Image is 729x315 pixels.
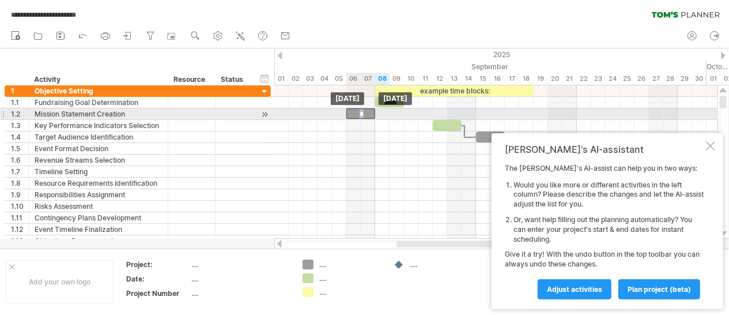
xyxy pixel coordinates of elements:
[433,120,462,131] div: ​
[126,260,190,269] div: Project:
[319,273,382,283] div: ....
[289,73,303,85] div: Tuesday, 2 September 2025
[547,285,602,294] span: Adjust activities
[11,143,28,154] div: 1.5
[11,120,28,131] div: 1.3
[221,74,246,85] div: Status
[11,132,28,142] div: 1.4
[11,155,28,166] div: 1.6
[534,73,548,85] div: Friday, 19 September 2025
[11,235,28,246] div: 1.13
[490,73,505,85] div: Tuesday, 16 September 2025
[35,212,162,223] div: Contingency Plans Development
[505,164,704,299] div: The [PERSON_NAME]'s AI-assist can help you in two ways: Give it a try! With the undo button in th...
[379,92,412,105] div: [DATE]
[620,73,634,85] div: Thursday, 25 September 2025
[35,143,162,154] div: Event Format Decision
[361,73,375,85] div: Sunday, 7 September 2025
[390,73,404,85] div: Tuesday, 9 September 2025
[634,73,649,85] div: Friday, 26 September 2025
[433,73,447,85] div: Friday, 12 September 2025
[11,201,28,212] div: 1.10
[126,274,190,284] div: Date:
[505,73,519,85] div: Wednesday, 17 September 2025
[707,73,721,85] div: Wednesday, 1 October 2025
[192,260,289,269] div: ....
[11,178,28,189] div: 1.8
[418,73,433,85] div: Thursday, 11 September 2025
[35,85,162,96] div: Objective Setting
[562,73,577,85] div: Sunday, 21 September 2025
[538,279,611,299] a: Adjust activities
[476,132,505,142] div: ​
[331,92,364,105] div: [DATE]
[628,285,691,294] span: plan project (beta)
[303,73,318,85] div: Wednesday, 3 September 2025
[274,73,289,85] div: Monday, 1 September 2025
[548,73,562,85] div: Saturday, 20 September 2025
[11,212,28,223] div: 1.11
[519,73,534,85] div: Thursday, 18 September 2025
[259,108,270,121] div: scroll to activity
[318,73,332,85] div: Thursday, 4 September 2025
[35,166,162,177] div: Timeline Setting
[513,181,704,209] li: Would you like more or different activities in the left column? Please describe the changes and l...
[513,215,704,244] li: Or, want help filling out the planning automatically? You can enter your project's start & end da...
[591,73,606,85] div: Tuesday, 23 September 2025
[11,108,28,119] div: 1.2
[649,73,663,85] div: Saturday, 27 September 2025
[476,73,490,85] div: Monday, 15 September 2025
[35,235,162,246] div: Objectives Documentation
[375,73,390,85] div: Monday, 8 September 2025
[404,73,418,85] div: Wednesday, 10 September 2025
[35,155,162,166] div: Revenue Streams Selection
[462,73,476,85] div: Sunday, 14 September 2025
[34,74,161,85] div: Activity
[606,73,620,85] div: Wednesday, 24 September 2025
[192,288,289,298] div: ....
[35,120,162,131] div: Key Performance Indicators Selection
[332,73,346,85] div: Friday, 5 September 2025
[35,132,162,142] div: Target Audience Identification
[692,73,707,85] div: Tuesday, 30 September 2025
[447,73,462,85] div: Saturday, 13 September 2025
[11,85,28,96] div: 1
[410,260,473,269] div: ....
[375,85,534,96] div: example time blocks:
[11,224,28,235] div: 1.12
[678,73,692,85] div: Monday, 29 September 2025
[11,97,28,108] div: 1.1
[35,108,162,119] div: Mission Statement Creation
[192,274,289,284] div: ....
[11,166,28,177] div: 1.7
[35,189,162,200] div: Responsibilities Assignment
[505,144,704,155] div: [PERSON_NAME]'s AI-assistant
[11,189,28,200] div: 1.9
[35,201,162,212] div: Risks Assessment
[577,73,591,85] div: Monday, 22 September 2025
[173,74,209,85] div: Resource
[6,260,114,303] div: Add your own logo
[35,178,162,189] div: Resource Requirements Identification
[319,287,382,297] div: ....
[319,260,382,269] div: ....
[663,73,678,85] div: Sunday, 28 September 2025
[346,73,361,85] div: Saturday, 6 September 2025
[35,224,162,235] div: Event Timeline Finalization
[618,279,700,299] a: plan project (beta)
[274,61,707,73] div: September 2025
[35,97,162,108] div: Fundraising Goal Determination
[126,288,190,298] div: Project Number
